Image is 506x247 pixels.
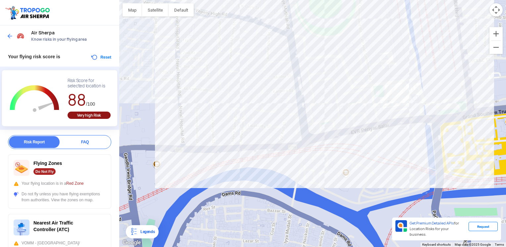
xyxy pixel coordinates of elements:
[33,161,62,166] span: Flying Zones
[60,136,110,148] div: FAQ
[489,41,503,54] button: Zoom out
[14,191,106,203] div: Do not fly unless you have flying exemptions from authorities. View the zones on map.
[123,3,142,17] button: Show street map
[489,27,503,40] button: Zoom in
[422,242,451,247] button: Keyboard shortcuts
[17,32,25,40] img: Risk Scores
[31,30,113,35] span: Air Sherpa
[68,89,86,110] span: 88
[66,181,84,186] span: Red Zone
[138,228,155,236] div: Legends
[142,3,169,17] button: Show satellite imagery
[8,54,60,59] span: Your flying risk score is
[90,53,111,61] button: Reset
[5,5,52,20] img: ic_tgdronemaps.svg
[33,220,73,232] span: Nearest Air Traffic Controller (ATC)
[14,160,29,176] img: ic_nofly.svg
[31,37,113,42] span: Know risks in your flying area
[469,222,498,231] div: Request
[395,220,407,232] img: Premium APIs
[121,238,143,247] img: Google
[14,220,29,235] img: ic_atc.svg
[14,180,106,186] div: Your flying location is in a
[33,168,56,175] div: Do Not Fly
[86,101,95,107] span: /100
[7,78,62,120] g: Chart
[407,220,469,238] div: for Location Risks for your business.
[455,243,491,246] span: Map data ©2025 Google
[495,243,504,246] a: Terms
[121,238,143,247] a: Open this area in Google Maps (opens a new window)
[68,112,111,119] div: Very high Risk
[68,78,111,89] div: Risk Score for selected location is
[410,221,454,225] span: Get Premium Detailed APIs
[130,228,138,236] img: Legends
[9,136,60,148] div: Risk Report
[7,33,13,39] img: ic_arrow_back_blue.svg
[489,3,503,17] button: Map camera controls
